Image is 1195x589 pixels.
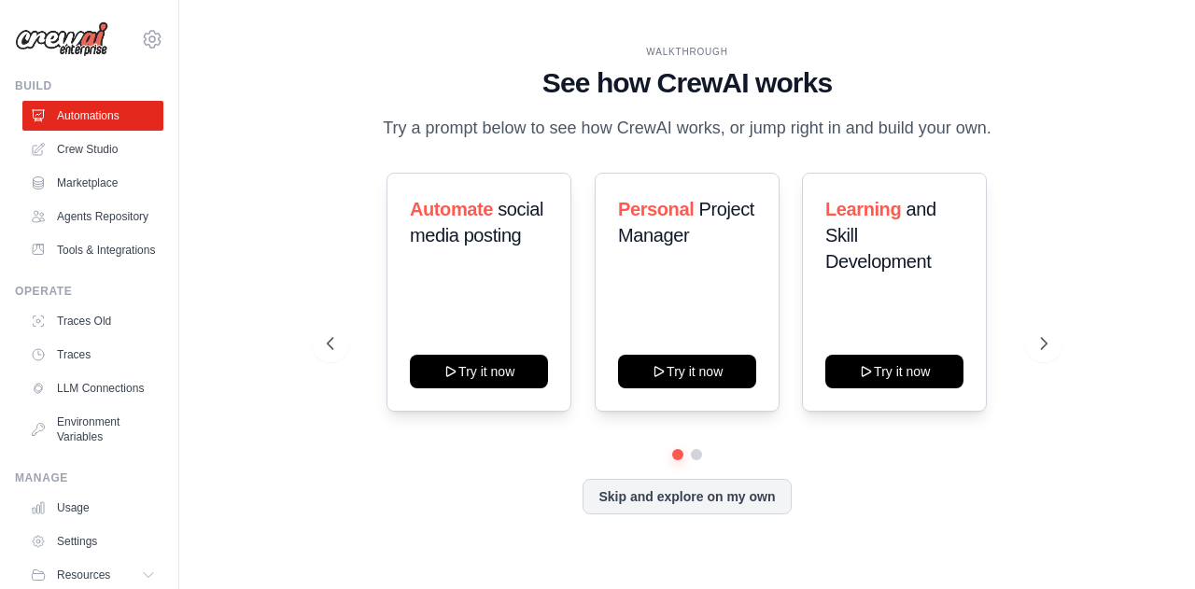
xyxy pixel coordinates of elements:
[22,235,163,265] a: Tools & Integrations
[825,199,936,272] span: and Skill Development
[15,78,163,93] div: Build
[57,568,110,582] span: Resources
[15,21,108,57] img: Logo
[825,199,901,219] span: Learning
[327,66,1047,100] h1: See how CrewAI works
[825,355,963,388] button: Try it now
[327,45,1047,59] div: WALKTHROUGH
[618,355,756,388] button: Try it now
[22,306,163,336] a: Traces Old
[22,134,163,164] a: Crew Studio
[22,407,163,452] a: Environment Variables
[22,493,163,523] a: Usage
[22,168,163,198] a: Marketplace
[410,355,548,388] button: Try it now
[618,199,694,219] span: Personal
[22,373,163,403] a: LLM Connections
[618,199,754,245] span: Project Manager
[583,479,791,514] button: Skip and explore on my own
[22,202,163,231] a: Agents Repository
[22,340,163,370] a: Traces
[15,284,163,299] div: Operate
[410,199,493,219] span: Automate
[373,115,1001,142] p: Try a prompt below to see how CrewAI works, or jump right in and build your own.
[22,101,163,131] a: Automations
[410,199,543,245] span: social media posting
[15,470,163,485] div: Manage
[22,526,163,556] a: Settings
